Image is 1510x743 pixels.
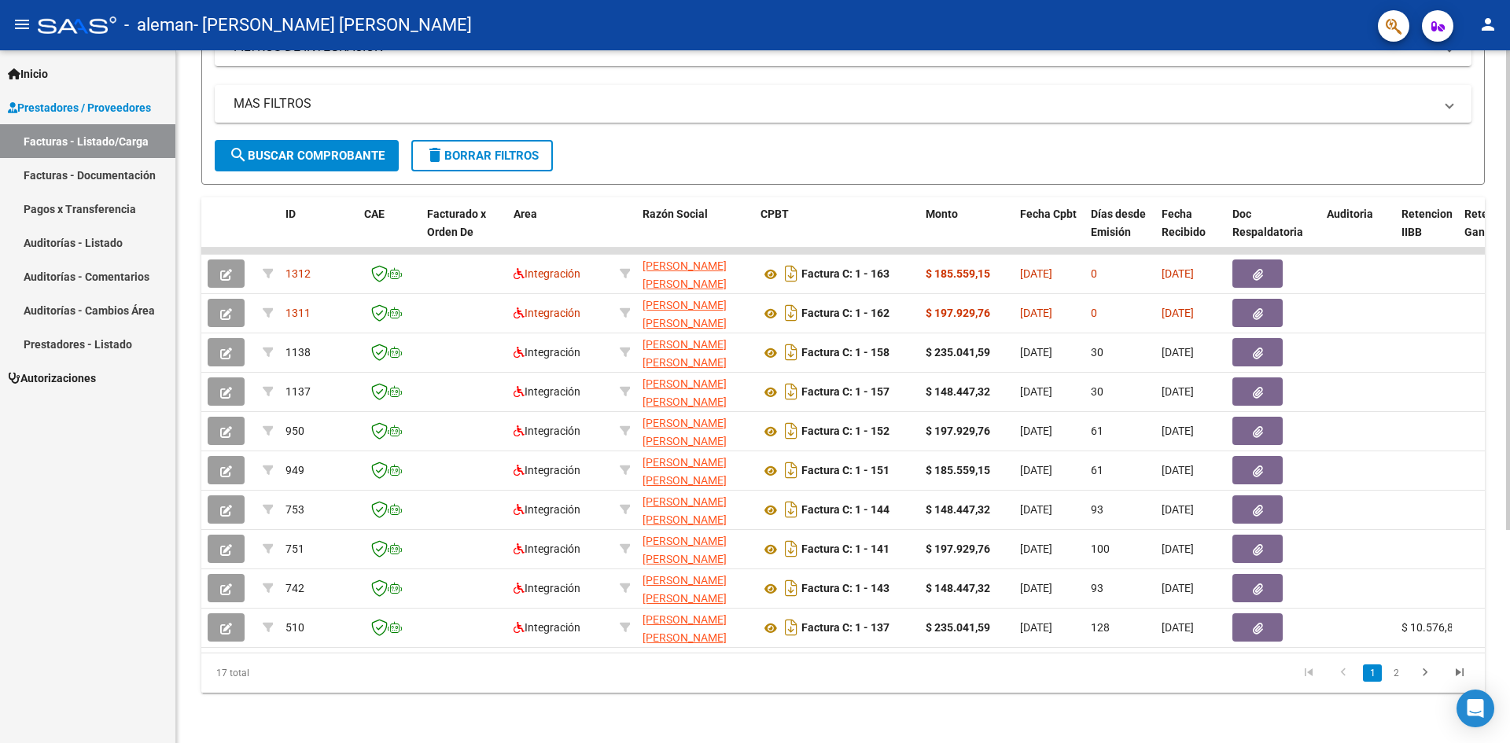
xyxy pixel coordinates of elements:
[514,464,580,476] span: Integración
[514,307,580,319] span: Integración
[643,338,727,369] span: [PERSON_NAME] [PERSON_NAME]
[643,493,748,526] div: 27383779184
[926,385,990,398] strong: $ 148.447,32
[1162,621,1194,634] span: [DATE]
[1091,621,1110,634] span: 128
[643,611,748,644] div: 27383779184
[1020,385,1052,398] span: [DATE]
[643,574,727,605] span: [PERSON_NAME] [PERSON_NAME]
[1162,425,1194,437] span: [DATE]
[781,615,801,640] i: Descargar documento
[514,346,580,359] span: Integración
[1232,208,1303,238] span: Doc Respaldatoria
[1091,582,1103,594] span: 93
[1091,208,1146,238] span: Días desde Emisión
[1445,664,1475,682] a: go to last page
[1410,664,1440,682] a: go to next page
[285,464,304,476] span: 949
[643,336,748,369] div: 27383779184
[919,197,1014,267] datatable-header-cell: Monto
[285,307,311,319] span: 1311
[781,379,801,404] i: Descargar documento
[1384,660,1408,686] li: page 2
[1091,464,1103,476] span: 61
[285,385,311,398] span: 1137
[643,259,727,290] span: [PERSON_NAME] [PERSON_NAME]
[801,583,889,595] strong: Factura C: 1 - 143
[285,503,304,516] span: 753
[285,543,304,555] span: 751
[507,197,613,267] datatable-header-cell: Area
[781,261,801,286] i: Descargar documento
[514,582,580,594] span: Integración
[1162,582,1194,594] span: [DATE]
[781,458,801,483] i: Descargar documento
[926,267,990,280] strong: $ 185.559,15
[1091,385,1103,398] span: 30
[761,208,789,220] span: CPBT
[1091,543,1110,555] span: 100
[8,65,48,83] span: Inicio
[1085,197,1155,267] datatable-header-cell: Días desde Emisión
[514,543,580,555] span: Integración
[1162,464,1194,476] span: [DATE]
[801,425,889,438] strong: Factura C: 1 - 152
[285,582,304,594] span: 742
[514,621,580,634] span: Integración
[1162,307,1194,319] span: [DATE]
[781,340,801,365] i: Descargar documento
[801,622,889,634] strong: Factura C: 1 - 137
[1020,267,1052,280] span: [DATE]
[411,140,553,171] button: Borrar Filtros
[234,95,1434,112] mat-panel-title: MAS FILTROS
[926,582,990,594] strong: $ 148.447,32
[364,208,385,220] span: CAE
[926,307,990,319] strong: $ 197.929,76
[13,15,31,34] mat-icon: menu
[801,268,889,281] strong: Factura C: 1 - 163
[801,347,889,359] strong: Factura C: 1 - 158
[1162,385,1194,398] span: [DATE]
[643,296,748,329] div: 27383779184
[1020,464,1052,476] span: [DATE]
[781,418,801,443] i: Descargar documento
[285,267,311,280] span: 1312
[1020,503,1052,516] span: [DATE]
[1020,582,1052,594] span: [DATE]
[781,497,801,522] i: Descargar documento
[1020,208,1077,220] span: Fecha Cpbt
[1091,267,1097,280] span: 0
[926,621,990,634] strong: $ 235.041,59
[1479,15,1497,34] mat-icon: person
[1401,621,1460,634] span: $ 10.576,87
[926,503,990,516] strong: $ 148.447,32
[643,495,727,526] span: [PERSON_NAME] [PERSON_NAME]
[801,504,889,517] strong: Factura C: 1 - 144
[1162,208,1206,238] span: Fecha Recibido
[643,535,727,565] span: [PERSON_NAME] [PERSON_NAME]
[279,197,358,267] datatable-header-cell: ID
[514,385,580,398] span: Integración
[1020,621,1052,634] span: [DATE]
[1091,503,1103,516] span: 93
[1327,208,1373,220] span: Auditoria
[1395,197,1458,267] datatable-header-cell: Retencion IIBB
[421,197,507,267] datatable-header-cell: Facturado x Orden De
[1457,690,1494,727] div: Open Intercom Messenger
[285,621,304,634] span: 510
[1162,543,1194,555] span: [DATE]
[926,208,958,220] span: Monto
[1328,664,1358,682] a: go to previous page
[781,536,801,561] i: Descargar documento
[215,85,1471,123] mat-expansion-panel-header: MAS FILTROS
[926,464,990,476] strong: $ 185.559,15
[926,346,990,359] strong: $ 235.041,59
[643,299,727,329] span: [PERSON_NAME] [PERSON_NAME]
[926,425,990,437] strong: $ 197.929,76
[643,257,748,290] div: 27383779184
[636,197,754,267] datatable-header-cell: Razón Social
[201,653,455,693] div: 17 total
[425,145,444,164] mat-icon: delete
[425,149,539,163] span: Borrar Filtros
[1387,664,1405,682] a: 2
